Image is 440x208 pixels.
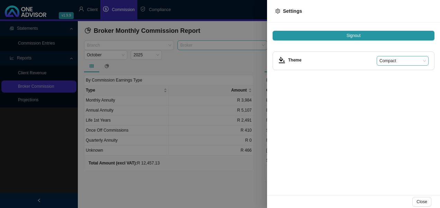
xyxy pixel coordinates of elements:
[379,56,426,65] span: Compact
[416,198,427,205] span: Close
[273,31,434,40] button: Signout
[283,8,302,14] span: Settings
[347,32,361,39] span: Signout
[275,9,280,13] span: setting
[278,57,285,64] span: bg-colors
[412,197,431,207] button: Close
[288,57,377,64] h4: Theme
